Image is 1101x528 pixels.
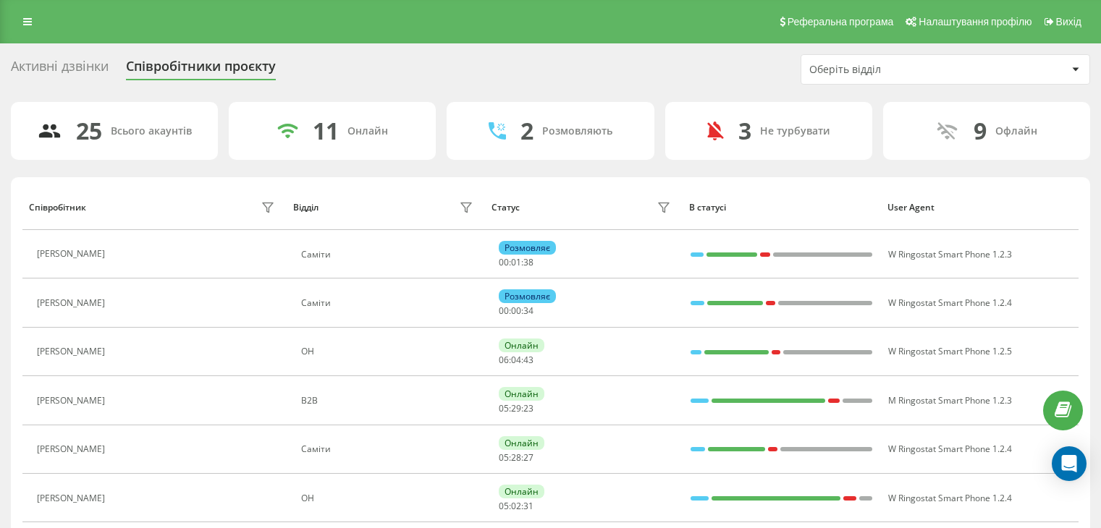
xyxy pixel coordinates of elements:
[499,354,509,366] span: 06
[301,493,477,503] div: ОН
[788,16,894,27] span: Реферальна програма
[888,297,1012,309] span: W Ringostat Smart Phone 1.2.4
[520,117,533,145] div: 2
[499,402,509,414] span: 05
[499,306,533,316] div: : :
[301,346,477,357] div: ОН
[499,387,544,401] div: Онлайн
[111,125,192,137] div: Всього акаунтів
[499,289,556,303] div: Розмовляє
[1052,446,1087,481] div: Open Intercom Messenger
[511,451,521,464] span: 28
[511,402,521,414] span: 29
[760,125,830,137] div: Не турбувати
[809,64,982,76] div: Оберіть відділ
[499,257,533,268] div: : :
[313,117,339,145] div: 11
[492,203,520,213] div: Статус
[499,485,544,498] div: Онлайн
[293,203,319,213] div: Відділ
[76,117,102,145] div: 25
[887,203,1072,213] div: User Agent
[1056,16,1081,27] span: Вихід
[542,125,612,137] div: Розмовляють
[919,16,1032,27] span: Налаштування профілю
[499,338,544,352] div: Онлайн
[499,305,509,317] span: 00
[511,256,521,268] span: 01
[995,125,1037,137] div: Офлайн
[523,256,533,268] span: 38
[523,354,533,366] span: 43
[37,346,109,357] div: [PERSON_NAME]
[37,396,109,406] div: [PERSON_NAME]
[499,404,533,414] div: : :
[499,355,533,365] div: : :
[37,249,109,259] div: [PERSON_NAME]
[126,59,276,81] div: Співробітники проєкту
[11,59,109,81] div: Активні дзвінки
[29,203,86,213] div: Співробітник
[888,394,1012,406] span: M Ringostat Smart Phone 1.2.3
[499,500,509,512] span: 05
[888,248,1012,260] span: W Ringostat Smart Phone 1.2.3
[511,305,521,317] span: 00
[499,453,533,463] div: : :
[974,117,987,145] div: 9
[347,125,388,137] div: Онлайн
[888,345,1012,357] span: W Ringostat Smart Phone 1.2.5
[499,451,509,464] span: 05
[523,451,533,464] span: 27
[523,402,533,414] span: 23
[523,500,533,512] span: 31
[301,250,477,260] div: Саміти
[888,443,1012,455] span: W Ringostat Smart Phone 1.2.4
[301,396,477,406] div: В2В
[499,501,533,511] div: : :
[37,493,109,503] div: [PERSON_NAME]
[301,298,477,308] div: Саміти
[738,117,751,145] div: 3
[499,256,509,268] span: 00
[499,241,556,255] div: Розмовляє
[511,500,521,512] span: 02
[511,354,521,366] span: 04
[689,203,874,213] div: В статусі
[499,436,544,450] div: Онлайн
[888,492,1012,504] span: W Ringostat Smart Phone 1.2.4
[301,444,477,454] div: Саміти
[37,444,109,454] div: [PERSON_NAME]
[37,298,109,308] div: [PERSON_NAME]
[523,305,533,317] span: 34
